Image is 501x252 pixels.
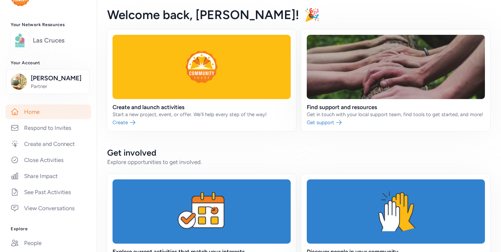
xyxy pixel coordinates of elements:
[5,169,91,183] a: Share Impact
[5,104,91,119] a: Home
[33,36,86,45] a: Las Cruces
[12,33,27,48] img: logo
[11,22,86,27] h3: Your Network Resources
[11,60,86,66] h3: Your Account
[5,153,91,167] a: Close Activities
[6,69,89,94] button: [PERSON_NAME]Partner
[5,120,91,135] a: Respond to Invites
[5,137,91,151] a: Create and Connect
[304,7,320,22] span: 🎉
[31,74,85,83] span: [PERSON_NAME]
[11,226,86,232] h3: Explore
[31,83,85,90] span: Partner
[5,201,91,216] a: View Conversations
[5,236,91,250] a: People
[107,158,490,166] div: Explore opportunities to get involved.
[107,147,490,158] h2: Get involved
[5,185,91,199] a: See Past Activities
[107,7,299,22] span: Welcome back , [PERSON_NAME]!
